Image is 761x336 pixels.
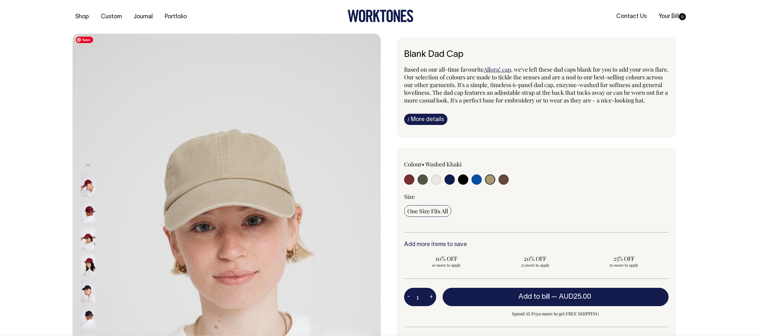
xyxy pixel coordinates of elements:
[404,205,451,217] input: One Size Fits All
[496,262,575,268] span: 25 more to apply
[484,66,511,73] a: Allora! cap
[679,13,686,20] span: 0
[404,193,669,200] div: Size
[131,12,155,22] a: Journal
[404,253,489,270] input: 10% OFF 10 more to apply
[551,294,593,300] span: —
[81,280,95,302] img: black
[493,253,578,270] input: 20% OFF 25 more to apply
[585,262,663,268] span: 50 more to apply
[162,12,189,22] a: Portfolio
[81,227,95,250] img: burgundy
[404,160,510,168] div: Colour
[407,262,486,268] span: 10 more to apply
[404,66,669,104] span: , we've left these dad caps blank for you to add your own flare. Our selection of colours are mad...
[81,253,95,276] img: burgundy
[76,37,93,43] span: Save
[404,291,413,304] button: -
[404,50,669,60] h6: Blank Dad Cap
[443,288,669,306] button: Add to bill —AUD25.00
[407,255,486,262] span: 10% OFF
[559,294,591,300] span: AUD25.00
[407,207,448,215] span: One Size Fits All
[81,306,95,329] img: black
[81,174,95,197] img: burgundy
[81,201,95,223] img: burgundy
[656,11,688,22] a: Your Bill0
[404,242,669,248] h6: Add more items to save
[73,12,91,22] a: Shop
[426,291,436,304] button: +
[518,294,550,300] span: Add to bill
[614,11,649,22] a: Contact Us
[83,158,93,173] button: Previous
[585,255,663,262] span: 25% OFF
[443,310,669,318] span: Spend AUD350 more to get FREE SHIPPING
[425,160,462,168] label: Washed Khaki
[422,160,424,168] span: •
[98,12,124,22] a: Custom
[582,253,667,270] input: 25% OFF 50 more to apply
[408,116,409,122] span: i
[496,255,575,262] span: 20% OFF
[404,66,484,73] span: Based on our all-time favourite
[404,114,447,125] a: iMore details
